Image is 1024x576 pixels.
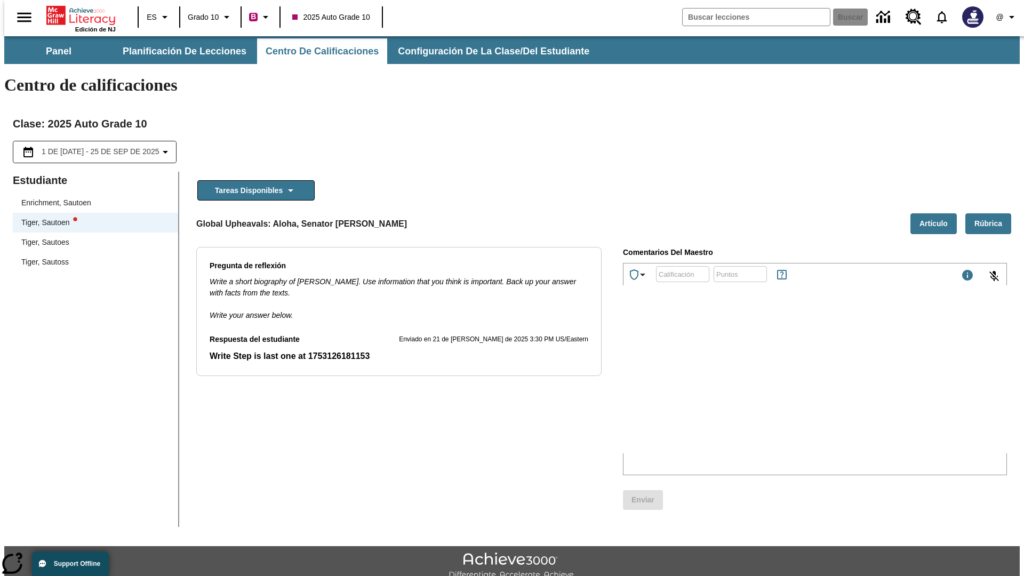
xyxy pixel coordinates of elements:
p: Write a short biography of [PERSON_NAME]. Use information that you think is important. Back up yo... [210,276,588,299]
p: Respuesta del estudiante [210,334,300,346]
p: Write Step is last one at 1753126181153 [210,350,588,363]
a: Centro de recursos, Se abrirá en una pestaña nueva. [899,3,928,31]
div: Tiger, Sautoss [21,257,69,268]
p: Estudiante [13,172,178,189]
button: Configuración de la clase/del estudiante [389,38,598,64]
h2: Clase : 2025 Auto Grade 10 [13,115,1011,132]
button: Rúbrica, Se abrirá en una pestaña nueva. [965,213,1011,234]
div: Tiger, Sautoss [13,252,178,272]
span: @ [996,12,1003,23]
span: Panel [46,45,71,58]
img: Avatar [962,6,983,28]
div: Portada [46,4,116,33]
p: Comentarios del maestro [623,247,1007,259]
button: Tareas disponibles [197,180,315,201]
div: Enrichment, Sautoen [21,197,91,209]
a: Notificaciones [928,3,956,31]
p: Pregunta de reflexión [210,260,588,272]
button: Reglas para ganar puntos y títulos epeciales, Se abrirá en una pestaña nueva. [771,264,793,285]
span: ES [147,12,157,23]
input: Buscar campo [683,9,830,26]
div: Tiger, Sautoen [21,217,77,228]
p: Global Upheavals: Aloha, Senator [PERSON_NAME] [196,218,407,230]
div: Enrichment, Sautoen [13,193,178,213]
button: Planificación de lecciones [114,38,255,64]
button: Centro de calificaciones [257,38,387,64]
button: Seleccione el intervalo de fechas opción del menú [18,146,172,158]
p: Enviado en 21 de [PERSON_NAME] de 2025 3:30 PM US/Eastern [399,334,588,345]
a: Centro de información [870,3,899,32]
button: Escoja un nuevo avatar [956,3,990,31]
span: Grado 10 [188,12,219,23]
div: Tiger, Sautoes [21,237,69,248]
div: Tiger, Sautoes [13,233,178,252]
input: Calificación: Se permiten letras, números y los símbolos: %, +, -. [656,260,709,288]
h1: Centro de calificaciones [4,75,1020,95]
button: Panel [5,38,112,64]
button: Premio especial [623,264,653,285]
span: Configuración de la clase/del estudiante [398,45,589,58]
button: Abrir el menú lateral [9,2,40,33]
a: Portada [46,5,116,26]
button: Support Offline [32,551,109,576]
svg: Collapse Date Range Filter [159,146,172,158]
button: Boost El color de la clase es rojo violeta. Cambiar el color de la clase. [245,7,276,27]
span: Centro de calificaciones [266,45,379,58]
div: Tiger, Sautoenwriting assistant alert [13,213,178,233]
div: Subbarra de navegación [4,38,599,64]
p: Write your answer below. [210,299,588,321]
button: Perfil/Configuración [990,7,1024,27]
button: Grado: Grado 10, Elige un grado [183,7,237,27]
button: Haga clic para activar la función de reconocimiento de voz [981,263,1007,289]
svg: writing assistant alert [73,217,77,221]
div: Máximo 1000 caracteres Presiona Escape para desactivar la barra de herramientas y utiliza las tec... [961,269,974,284]
button: Lenguaje: ES, Selecciona un idioma [142,7,176,27]
span: 1 de [DATE] - 25 de sep de 2025 [42,146,159,157]
div: Subbarra de navegación [4,36,1020,64]
input: Puntos: Solo puede asignar 25 puntos o menos. [714,260,767,288]
span: B [251,10,256,23]
div: Calificación: Se permiten letras, números y los símbolos: %, +, -. [656,266,709,282]
span: Support Offline [54,560,100,567]
div: Puntos: Solo puede asignar 25 puntos o menos. [714,266,767,282]
span: Edición de NJ [75,26,116,33]
span: 2025 Auto Grade 10 [292,12,370,23]
span: Planificación de lecciones [123,45,246,58]
button: Artículo, Se abrirá en una pestaña nueva. [910,213,957,234]
p: Respuesta del estudiante [210,350,588,363]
